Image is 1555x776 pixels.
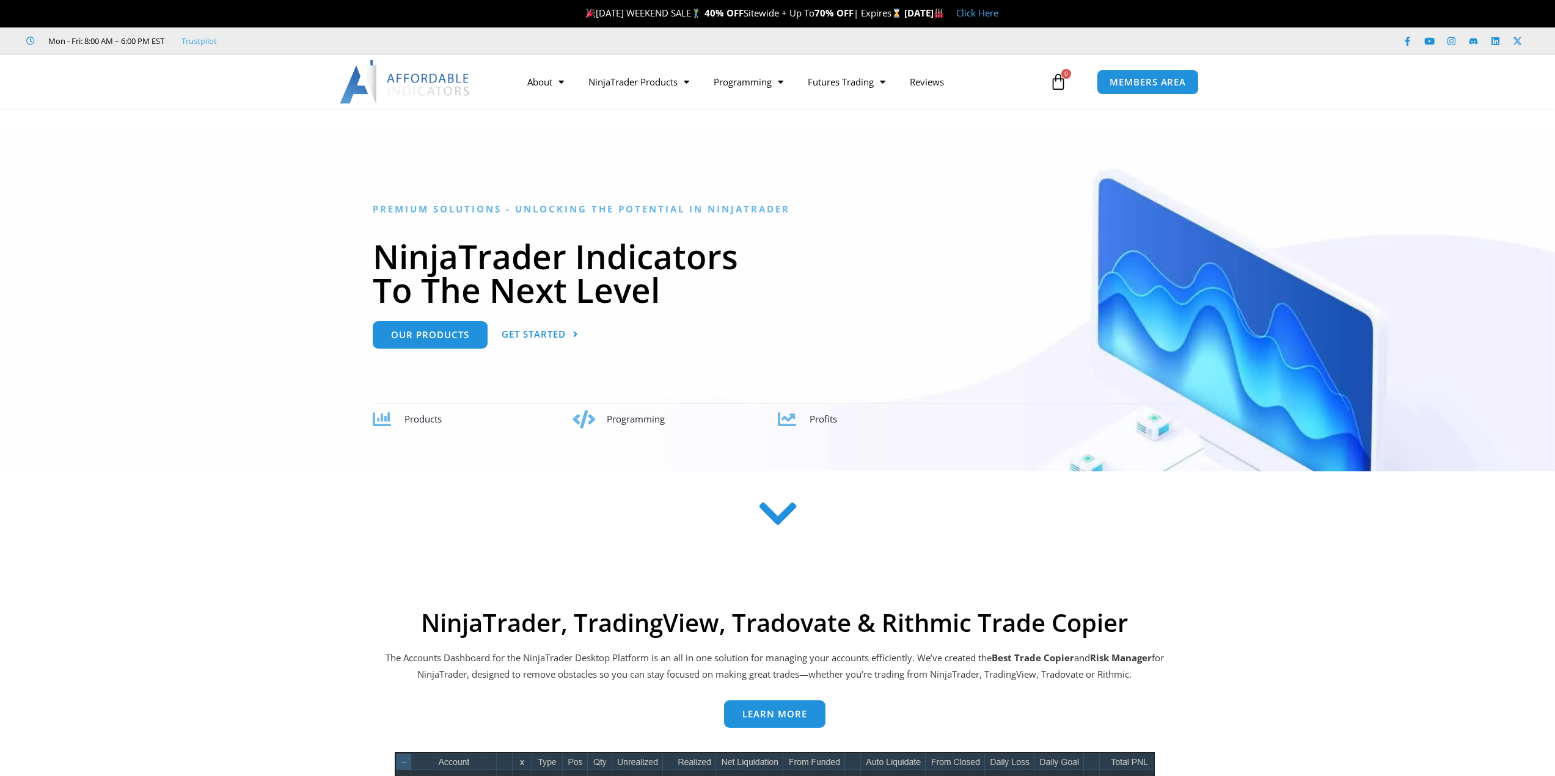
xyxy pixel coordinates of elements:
[340,60,471,104] img: LogoAI | Affordable Indicators – NinjaTrader
[181,34,217,48] a: Trustpilot
[515,68,576,96] a: About
[724,700,825,728] a: Learn more
[373,239,1182,306] h1: NinjaTrader Indicators To The Next Level
[992,651,1074,664] b: Best Trade Copier
[384,650,1166,684] p: The Accounts Dashboard for the NinjaTrader Desktop Platform is an all in one solution for managin...
[515,68,1047,96] nav: Menu
[502,321,579,349] a: Get Started
[956,7,998,19] a: Click Here
[898,68,956,96] a: Reviews
[576,68,701,96] a: NinjaTrader Products
[607,413,665,425] span: Programming
[742,709,807,719] span: Learn more
[1110,78,1186,87] span: MEMBERS AREA
[502,330,566,339] span: Get Started
[391,330,469,339] span: Our Products
[373,321,488,349] a: Our Products
[1061,69,1071,79] span: 0
[701,68,796,96] a: Programming
[586,9,595,18] img: 🎉
[1090,651,1152,664] strong: Risk Manager
[934,9,943,18] img: 🏭
[704,7,744,19] strong: 40% OFF
[45,34,164,48] span: Mon - Fri: 8:00 AM – 6:00 PM EST
[1097,70,1199,95] a: MEMBERS AREA
[814,7,854,19] strong: 70% OFF
[384,608,1166,637] h2: NinjaTrader, TradingView, Tradovate & Rithmic Trade Copier
[373,203,1182,215] h6: Premium Solutions - Unlocking the Potential in NinjaTrader
[904,7,944,19] strong: [DATE]
[810,413,837,425] span: Profits
[404,413,442,425] span: Products
[692,9,701,18] img: 🏌️‍♂️
[583,7,904,19] span: [DATE] WEEKEND SALE Sitewide + Up To | Expires
[796,68,898,96] a: Futures Trading
[1031,64,1085,100] a: 0
[892,9,901,18] img: ⌛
